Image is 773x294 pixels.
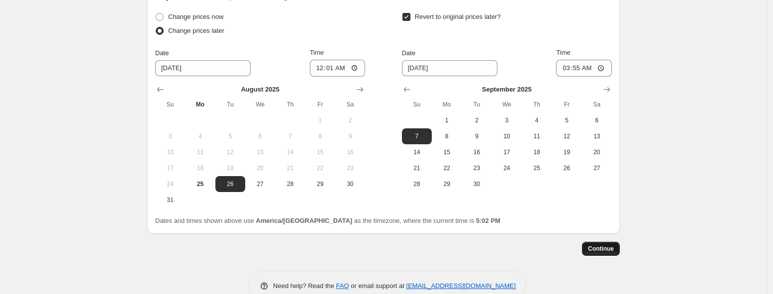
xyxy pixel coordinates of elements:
button: Saturday August 30 2025 [335,176,365,192]
span: 18 [526,148,548,156]
span: 4 [526,116,548,124]
button: Friday August 15 2025 [305,144,335,160]
span: 19 [219,164,241,172]
button: Thursday August 14 2025 [275,144,305,160]
button: Sunday August 3 2025 [155,128,185,144]
button: Friday August 8 2025 [305,128,335,144]
th: Tuesday [462,97,491,112]
button: Sunday August 31 2025 [155,192,185,208]
span: 25 [526,164,548,172]
span: 24 [496,164,518,172]
span: 25 [189,180,211,188]
button: Sunday August 10 2025 [155,144,185,160]
button: Monday September 22 2025 [432,160,462,176]
span: 15 [309,148,331,156]
button: Monday September 8 2025 [432,128,462,144]
button: Friday August 1 2025 [305,112,335,128]
span: 8 [309,132,331,140]
span: 1 [309,116,331,124]
span: 29 [309,180,331,188]
span: Dates and times shown above use as the timezone, where the current time is [155,217,500,224]
button: Tuesday September 16 2025 [462,144,491,160]
span: 30 [339,180,361,188]
button: Tuesday September 2 2025 [462,112,491,128]
span: 5 [556,116,578,124]
button: Saturday September 13 2025 [582,128,612,144]
th: Monday [432,97,462,112]
button: Thursday September 18 2025 [522,144,552,160]
button: Show previous month, August 2025 [400,83,414,97]
button: Wednesday September 17 2025 [492,144,522,160]
span: 17 [496,148,518,156]
th: Monday [185,97,215,112]
button: Wednesday August 6 2025 [245,128,275,144]
button: Wednesday August 13 2025 [245,144,275,160]
span: Sa [586,100,608,108]
button: Saturday August 23 2025 [335,160,365,176]
button: Sunday September 21 2025 [402,160,432,176]
span: 8 [436,132,458,140]
span: 31 [159,196,181,204]
span: 22 [436,164,458,172]
span: 12 [219,148,241,156]
span: 20 [249,164,271,172]
span: 11 [526,132,548,140]
span: Tu [219,100,241,108]
button: Sunday August 17 2025 [155,160,185,176]
button: Friday September 26 2025 [552,160,581,176]
span: We [496,100,518,108]
button: Monday August 4 2025 [185,128,215,144]
span: Mo [436,100,458,108]
span: 2 [339,116,361,124]
button: Friday August 29 2025 [305,176,335,192]
button: Monday September 1 2025 [432,112,462,128]
th: Thursday [522,97,552,112]
span: 9 [466,132,487,140]
th: Sunday [155,97,185,112]
button: Wednesday September 24 2025 [492,160,522,176]
span: 7 [406,132,428,140]
span: 17 [159,164,181,172]
span: Th [279,100,301,108]
th: Sunday [402,97,432,112]
span: 26 [556,164,578,172]
button: Tuesday August 26 2025 [215,176,245,192]
span: 3 [496,116,518,124]
th: Wednesday [245,97,275,112]
span: 12 [556,132,578,140]
span: Sa [339,100,361,108]
span: Continue [588,245,614,253]
span: 21 [279,164,301,172]
span: We [249,100,271,108]
a: FAQ [336,282,349,290]
button: Sunday September 7 2025 [402,128,432,144]
span: Mo [189,100,211,108]
button: Thursday August 21 2025 [275,160,305,176]
button: Show next month, October 2025 [600,83,614,97]
span: 23 [466,164,487,172]
button: Friday September 12 2025 [552,128,581,144]
span: 1 [436,116,458,124]
input: 12:00 [310,60,366,77]
span: Su [159,100,181,108]
span: Need help? Read the [273,282,336,290]
span: Time [556,49,570,56]
button: Friday September 19 2025 [552,144,581,160]
span: 24 [159,180,181,188]
span: 21 [406,164,428,172]
span: 13 [249,148,271,156]
span: Fr [309,100,331,108]
button: Wednesday August 27 2025 [245,176,275,192]
button: Show next month, September 2025 [353,83,367,97]
button: Thursday August 28 2025 [275,176,305,192]
button: Tuesday September 9 2025 [462,128,491,144]
span: 14 [279,148,301,156]
button: Thursday September 4 2025 [522,112,552,128]
span: 26 [219,180,241,188]
button: Wednesday September 3 2025 [492,112,522,128]
button: Monday August 11 2025 [185,144,215,160]
span: 11 [189,148,211,156]
span: 5 [219,132,241,140]
button: Saturday August 16 2025 [335,144,365,160]
b: 5:02 PM [476,217,500,224]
